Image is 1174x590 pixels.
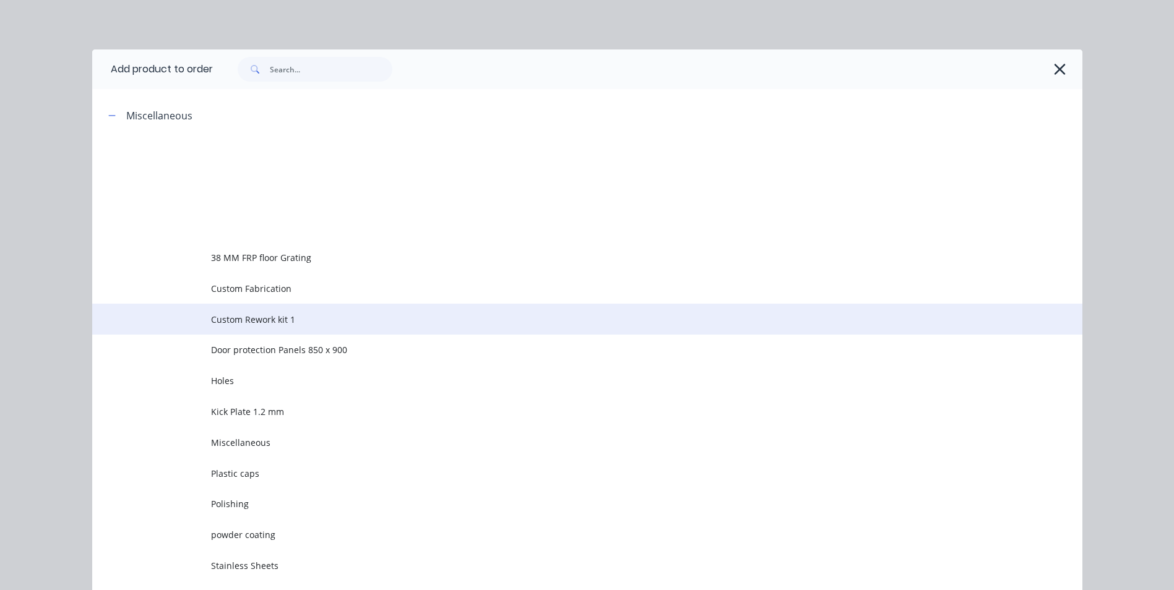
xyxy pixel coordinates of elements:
[211,343,908,356] span: Door protection Panels 850 x 900
[211,313,908,326] span: Custom Rework kit 1
[211,528,908,541] span: powder coating
[211,497,908,510] span: Polishing
[211,251,908,264] span: 38 MM FRP floor Grating
[92,49,213,89] div: Add product to order
[211,282,908,295] span: Custom Fabrication
[270,57,392,82] input: Search...
[211,374,908,387] span: Holes
[211,559,908,572] span: Stainless Sheets
[126,108,192,123] div: Miscellaneous
[211,405,908,418] span: Kick Plate 1.2 mm
[211,436,908,449] span: Miscellaneous
[211,467,908,480] span: Plastic caps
